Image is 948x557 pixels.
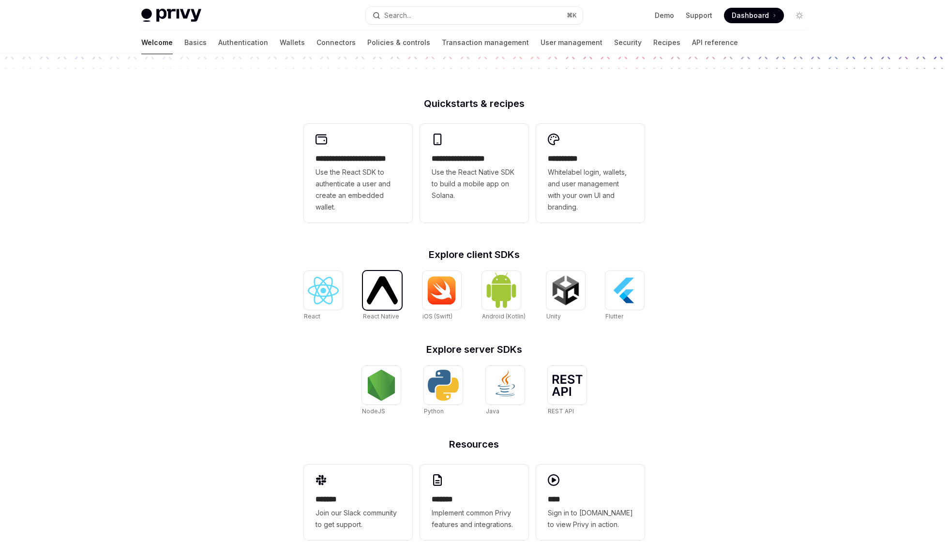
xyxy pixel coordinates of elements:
a: Authentication [218,31,268,54]
img: React Native [367,276,398,304]
a: **** **Implement common Privy features and integrations. [420,465,528,540]
a: Basics [184,31,207,54]
a: iOS (Swift)iOS (Swift) [422,271,461,321]
span: Unity [546,313,561,320]
a: Android (Kotlin)Android (Kotlin) [482,271,526,321]
button: Toggle dark mode [792,8,807,23]
span: ⌘ K [567,12,577,19]
span: Use the React SDK to authenticate a user and create an embedded wallet. [316,166,401,213]
img: iOS (Swift) [426,276,457,305]
a: ****Sign in to [DOMAIN_NAME] to view Privy in action. [536,465,645,540]
a: PythonPython [424,366,463,416]
a: Wallets [280,31,305,54]
span: React [304,313,320,320]
img: Android (Kotlin) [486,272,517,308]
span: Implement common Privy features and integrations. [432,507,517,530]
span: iOS (Swift) [422,313,452,320]
img: light logo [141,9,201,22]
a: Transaction management [442,31,529,54]
span: Java [486,407,499,415]
span: Use the React Native SDK to build a mobile app on Solana. [432,166,517,201]
span: Sign in to [DOMAIN_NAME] to view Privy in action. [548,507,633,530]
a: **** *****Whitelabel login, wallets, and user management with your own UI and branding. [536,124,645,223]
a: Dashboard [724,8,784,23]
a: Security [614,31,642,54]
a: JavaJava [486,366,525,416]
h2: Explore server SDKs [304,345,645,354]
span: NodeJS [362,407,385,415]
span: Flutter [605,313,623,320]
img: Java [490,370,521,401]
a: FlutterFlutter [605,271,644,321]
a: UnityUnity [546,271,585,321]
span: React Native [363,313,399,320]
span: Whitelabel login, wallets, and user management with your own UI and branding. [548,166,633,213]
a: User management [541,31,602,54]
span: Android (Kotlin) [482,313,526,320]
a: REST APIREST API [548,366,587,416]
span: Join our Slack community to get support. [316,507,401,530]
a: Recipes [653,31,680,54]
img: Flutter [609,275,640,306]
img: Python [428,370,459,401]
button: Open search [366,7,583,24]
a: Support [686,11,712,20]
span: Python [424,407,444,415]
h2: Explore client SDKs [304,250,645,259]
img: Unity [550,275,581,306]
img: REST API [552,375,583,396]
span: Dashboard [732,11,769,20]
a: Connectors [316,31,356,54]
a: API reference [692,31,738,54]
a: ReactReact [304,271,343,321]
div: Search... [384,10,411,21]
a: Policies & controls [367,31,430,54]
h2: Quickstarts & recipes [304,99,645,108]
a: Welcome [141,31,173,54]
img: React [308,277,339,304]
img: NodeJS [366,370,397,401]
h2: Resources [304,439,645,449]
a: React NativeReact Native [363,271,402,321]
a: Demo [655,11,674,20]
a: NodeJSNodeJS [362,366,401,416]
span: REST API [548,407,574,415]
a: **** **Join our Slack community to get support. [304,465,412,540]
a: **** **** **** ***Use the React Native SDK to build a mobile app on Solana. [420,124,528,223]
